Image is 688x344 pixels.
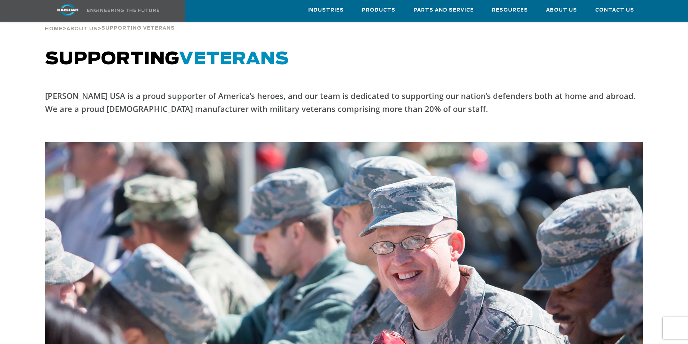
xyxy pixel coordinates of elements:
span: Resources [492,6,528,14]
a: About Us [546,0,577,20]
a: Industries [307,0,344,20]
span: Contact Us [595,6,634,14]
a: Resources [492,0,528,20]
span: Home [45,27,62,31]
span: VETERANS [179,51,289,68]
img: kaishan logo [41,4,95,16]
a: About Us [66,25,98,32]
a: Products [362,0,395,20]
img: Engineering the future [87,9,159,12]
span: About Us [66,27,98,31]
a: Home [45,25,62,32]
span: Industries [307,6,344,14]
span: SUPPORTING [45,51,289,68]
span: Parts and Service [414,6,474,14]
span: Supporting Veterans [101,26,175,31]
span: Products [362,6,395,14]
p: [PERSON_NAME] USA is a proud supporter of America’s heroes, and our team is dedicated to supporti... [45,89,643,115]
a: Contact Us [595,0,634,20]
span: About Us [546,6,577,14]
a: Parts and Service [414,0,474,20]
